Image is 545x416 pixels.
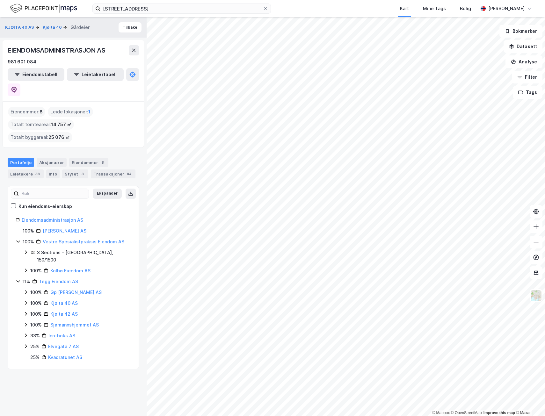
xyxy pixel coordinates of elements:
span: 8 [40,108,43,116]
button: Datasett [504,40,542,53]
a: [PERSON_NAME] AS [43,228,86,233]
div: EIENDOMSADMINISTRASJON AS [8,45,107,55]
div: Kun eiendoms-eierskap [18,203,72,210]
div: 100% [30,289,42,296]
button: Kjøita 40 [43,24,63,31]
div: 3 Sections - [GEOGRAPHIC_DATA], 150/1500 [37,249,131,264]
div: 100% [23,238,34,246]
a: Vestre Spesialistpraksis Eiendom AS [43,239,124,244]
a: Elvegata 7 AS [48,344,79,349]
div: 100% [23,227,34,235]
div: Totalt tomteareal : [8,119,74,130]
a: Inn-boks AS [48,333,75,338]
a: Improve this map [483,411,515,415]
div: Kart [400,5,409,12]
button: Bokmerker [499,25,542,38]
div: Gårdeier [70,24,90,31]
div: Bolig [460,5,471,12]
div: 84 [126,171,133,177]
a: Kvadratunet AS [48,355,82,360]
div: Styret [62,169,88,178]
img: logo.f888ab2527a4732fd821a326f86c7f29.svg [10,3,77,14]
a: Kjøita 42 AS [50,311,78,317]
span: 25 076 ㎡ [48,133,70,141]
a: Gp [PERSON_NAME] AS [50,290,102,295]
button: Filter [512,71,542,83]
a: Kolbø Eiendom AS [50,268,91,273]
div: 33% [30,332,40,340]
button: Leietakertabell [67,68,124,81]
div: Totalt byggareal : [8,132,72,142]
div: 100% [30,267,42,275]
a: Tegg Eiendom AS [39,279,78,284]
div: [PERSON_NAME] [488,5,525,12]
div: 3 [79,171,86,177]
button: Tags [513,86,542,99]
button: Eiendomstabell [8,68,64,81]
div: Eiendommer [69,158,108,167]
div: Leietakere [8,169,44,178]
div: Info [46,169,60,178]
a: OpenStreetMap [451,411,482,415]
div: Eiendommer : [8,107,45,117]
div: 100% [30,321,42,329]
input: Søk [19,189,89,198]
span: 1 [88,108,91,116]
a: Mapbox [432,411,450,415]
a: Eiendomsadministrasjon AS [22,217,83,223]
div: 8 [99,159,106,166]
div: 25% [30,354,40,361]
div: 11% [23,278,30,285]
div: Leide lokasjoner : [48,107,93,117]
input: Søk på adresse, matrikkel, gårdeiere, leietakere eller personer [100,4,263,13]
a: Kjøita 40 AS [50,300,78,306]
div: 100% [30,299,42,307]
button: Analyse [505,55,542,68]
div: Portefølje [8,158,34,167]
div: 38 [34,171,41,177]
a: Sjømannshjemmet AS [50,322,99,327]
div: Aksjonærer [37,158,67,167]
button: KJØITA 40 AS [5,24,35,31]
div: Mine Tags [423,5,446,12]
img: Z [530,290,542,302]
div: 981 601 084 [8,58,36,66]
iframe: Chat Widget [513,385,545,416]
button: Ekspander [93,189,122,199]
div: 100% [30,310,42,318]
button: Tilbake [119,22,142,32]
div: 25% [30,343,40,350]
div: Transaksjoner [91,169,135,178]
span: 14 757 ㎡ [51,121,71,128]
